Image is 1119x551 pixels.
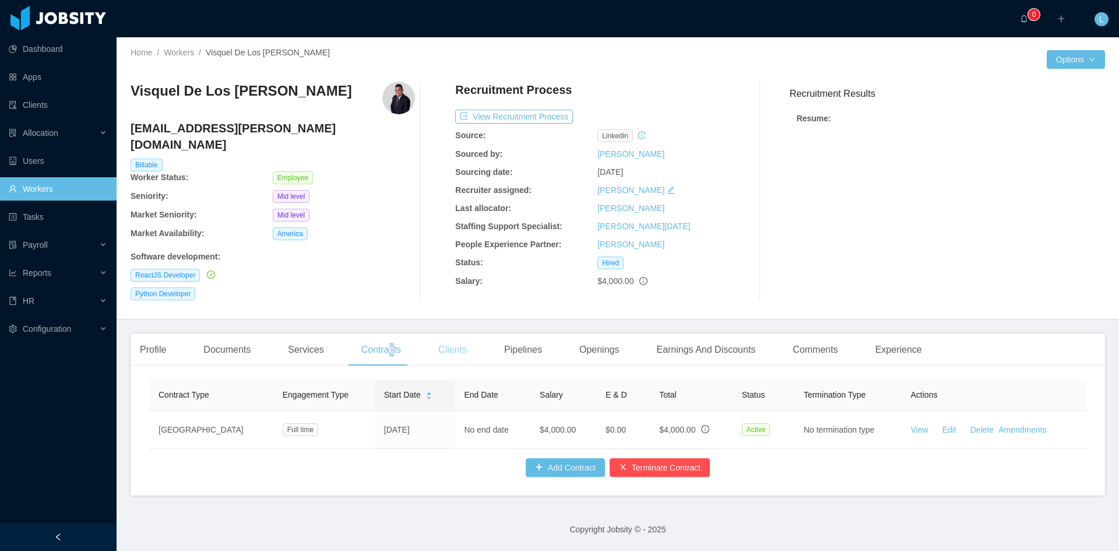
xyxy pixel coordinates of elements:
[23,240,48,250] span: Payroll
[131,334,175,366] div: Profile
[283,423,318,436] span: Full time
[804,390,865,399] span: Termination Type
[597,203,664,213] a: [PERSON_NAME]
[1028,9,1040,20] sup: 0
[570,334,629,366] div: Openings
[455,82,572,98] h4: Recruitment Process
[597,167,623,177] span: [DATE]
[911,425,928,434] a: View
[526,458,605,477] button: icon: plusAdd Contract
[455,149,502,159] b: Sourced by:
[638,131,646,139] i: icon: history
[659,390,677,399] span: Total
[742,423,770,436] span: Active
[23,296,34,306] span: HR
[131,287,195,300] span: Python Developer
[131,229,205,238] b: Market Availability:
[131,82,352,100] h3: Visquel De Los [PERSON_NAME]
[9,205,107,229] a: icon: profileTasks
[131,269,200,282] span: ReactJS Developer
[1047,50,1105,69] button: Optionsicon: down
[606,390,627,399] span: E & D
[425,390,432,398] div: Sort
[455,222,562,231] b: Staffing Support Specialist:
[783,334,847,366] div: Comments
[117,510,1119,550] footer: Copyright Jobsity © - 2025
[429,334,476,366] div: Clients
[375,411,455,449] td: [DATE]
[701,425,709,433] span: info-circle
[455,203,511,213] b: Last allocator:
[794,411,902,449] td: No termination type
[942,425,956,434] a: Edit
[1099,12,1104,26] span: L
[455,276,483,286] b: Salary:
[659,425,695,434] span: $4,000.00
[540,425,576,434] span: $4,000.00
[495,334,551,366] div: Pipelines
[928,420,966,439] button: Edit
[131,252,220,261] b: Software development :
[9,325,17,333] i: icon: setting
[9,65,107,89] a: icon: appstoreApps
[283,390,349,399] span: Engagement Type
[464,390,498,399] span: End Date
[9,177,107,201] a: icon: userWorkers
[455,167,512,177] b: Sourcing date:
[425,395,432,398] i: icon: caret-down
[597,222,690,231] a: [PERSON_NAME][DATE]
[1057,15,1065,23] i: icon: plus
[23,128,58,138] span: Allocation
[206,48,330,57] span: Visquel De Los [PERSON_NAME]
[9,93,107,117] a: icon: auditClients
[597,257,624,269] span: Hired
[970,425,994,434] a: Delete
[159,390,209,399] span: Contract Type
[164,48,194,57] a: Workers
[455,185,532,195] b: Recruiter assigned:
[194,334,260,366] div: Documents
[1020,15,1028,23] i: icon: bell
[273,171,313,184] span: Employee
[199,48,201,57] span: /
[131,120,415,153] h4: [EMAIL_ADDRESS][PERSON_NAME][DOMAIN_NAME]
[455,258,483,267] b: Status:
[9,297,17,305] i: icon: book
[384,389,421,401] span: Start Date
[9,269,17,277] i: icon: line-chart
[597,149,664,159] a: [PERSON_NAME]
[131,210,197,219] b: Market Seniority:
[455,240,561,249] b: People Experience Partner:
[273,190,309,203] span: Mid level
[425,391,432,394] i: icon: caret-up
[273,209,309,222] span: Mid level
[23,268,51,278] span: Reports
[131,191,168,201] b: Seniority:
[352,334,410,366] div: Contracts
[647,334,765,366] div: Earnings And Discounts
[540,390,563,399] span: Salary
[131,159,163,171] span: Billable
[667,186,675,194] i: icon: edit
[9,129,17,137] i: icon: solution
[606,425,626,434] span: $0.00
[610,458,710,477] button: icon: closeTerminate Contract
[597,240,664,249] a: [PERSON_NAME]
[205,270,215,279] a: icon: check-circle
[273,227,308,240] span: America
[597,276,634,286] span: $4,000.00
[131,173,188,182] b: Worker Status:
[9,241,17,249] i: icon: file-protect
[455,110,573,124] button: icon: exportView Recruitment Process
[455,131,485,140] b: Source:
[866,334,931,366] div: Experience
[9,37,107,61] a: icon: pie-chartDashboard
[742,390,765,399] span: Status
[911,390,938,399] span: Actions
[9,149,107,173] a: icon: robotUsers
[455,411,530,449] td: No end date
[597,185,664,195] a: [PERSON_NAME]
[157,48,159,57] span: /
[207,271,215,279] i: icon: check-circle
[382,82,415,114] img: 3c8873a0-80fc-11ea-9de1-e1592fea3c6d_689f45e43bd32-400w.png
